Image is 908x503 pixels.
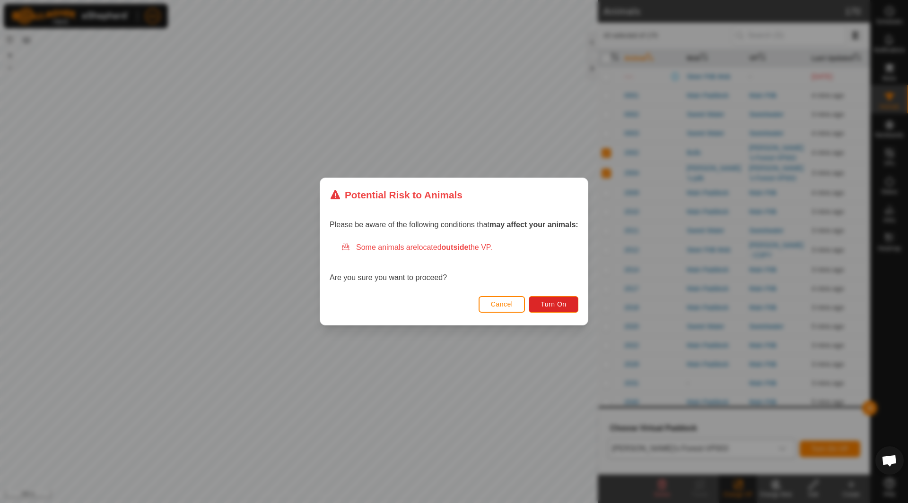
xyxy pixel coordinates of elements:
[330,221,578,229] span: Please be aware of the following conditions that
[875,446,904,475] div: Open chat
[330,242,578,283] div: Are you sure you want to proceed?
[489,221,578,229] strong: may affect your animals:
[529,296,578,313] button: Turn On
[417,243,492,251] span: located the VP.
[341,242,578,253] div: Some animals are
[330,188,463,202] div: Potential Risk to Animals
[479,296,525,313] button: Cancel
[541,300,567,308] span: Turn On
[442,243,469,251] strong: outside
[491,300,513,308] span: Cancel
